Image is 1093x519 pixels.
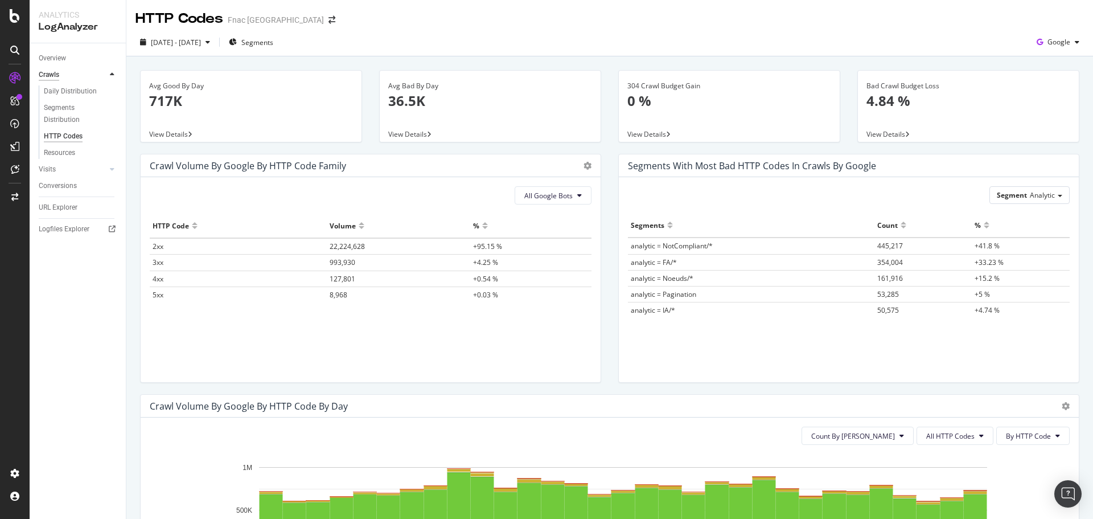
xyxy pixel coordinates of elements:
span: 22,224,628 [330,242,365,251]
a: Resources [44,147,118,159]
span: 993,930 [330,258,355,267]
p: 4.84 % [866,91,1070,111]
div: Bad Crawl Budget Loss [866,81,1070,91]
div: HTTP Code [153,216,189,235]
div: 304 Crawl Budget Gain [627,81,831,91]
div: gear [1062,402,1070,410]
text: 1M [243,464,252,472]
span: Analytic [1030,190,1055,200]
div: LogAnalyzer [39,21,117,34]
span: analytic = IA/* [631,305,675,315]
div: Volume [330,216,356,235]
button: By HTTP Code [996,427,1070,445]
div: Avg Good By Day [149,81,353,91]
span: View Details [866,129,905,139]
div: Fnac [GEOGRAPHIC_DATA] [228,14,324,26]
div: HTTP Codes [44,130,83,142]
div: HTTP Codes [135,9,223,28]
div: % [473,216,479,235]
a: Segments Distribution [44,102,118,126]
div: Daily Distribution [44,85,97,97]
span: 161,916 [877,273,903,283]
button: All Google Bots [515,186,591,205]
span: 3xx [153,258,163,267]
a: Logfiles Explorer [39,223,118,235]
span: 5xx [153,290,163,300]
div: % [975,216,981,234]
p: 0 % [627,91,831,111]
div: Conversions [39,180,77,192]
span: +33.23 % [975,258,1004,267]
span: Segment [997,190,1027,200]
span: Count By Day [811,431,895,441]
div: Avg Bad By Day [388,81,592,91]
button: Count By [PERSON_NAME] [802,427,914,445]
div: Resources [44,147,75,159]
div: Crawl Volume by google by HTTP Code by Day [150,401,348,412]
span: Google [1047,37,1070,47]
span: +0.54 % [473,274,498,284]
span: analytic = FA/* [631,258,677,267]
div: Segments with most bad HTTP codes in Crawls by google [628,160,876,171]
span: +15.2 % [975,273,1000,283]
span: +0.03 % [473,290,498,300]
a: Conversions [39,180,118,192]
p: 717K [149,91,353,111]
div: Segments Distribution [44,102,107,126]
div: Logfiles Explorer [39,223,89,235]
button: All HTTP Codes [917,427,993,445]
div: Crawl Volume by google by HTTP Code Family [150,160,346,171]
span: By HTTP Code [1006,431,1051,441]
span: All Google Bots [524,191,573,201]
div: URL Explorer [39,202,77,214]
span: +4.74 % [975,305,1000,315]
span: 8,968 [330,290,347,300]
span: 354,004 [877,258,903,267]
p: 36.5K [388,91,592,111]
span: 50,575 [877,305,899,315]
a: Visits [39,164,106,175]
a: Crawls [39,69,106,81]
a: Daily Distribution [44,85,118,97]
span: 445,217 [877,241,903,251]
span: +95.15 % [473,242,502,251]
button: Segments [224,33,278,51]
a: URL Explorer [39,202,118,214]
span: [DATE] - [DATE] [151,38,201,47]
span: +5 % [975,289,990,299]
span: analytic = NotCompliant/* [631,241,713,251]
span: View Details [388,129,427,139]
span: View Details [149,129,188,139]
span: +41.8 % [975,241,1000,251]
span: All HTTP Codes [926,431,975,441]
div: Crawls [39,69,59,81]
div: Count [877,216,898,234]
a: HTTP Codes [44,130,118,142]
button: Google [1032,33,1084,51]
div: Analytics [39,9,117,21]
div: Open Intercom Messenger [1054,480,1082,508]
div: Visits [39,164,56,175]
div: arrow-right-arrow-left [328,16,335,24]
text: 500K [236,506,252,514]
span: Segments [241,38,273,47]
span: 127,801 [330,274,355,284]
span: analytic = Noeuds/* [631,273,693,283]
div: Overview [39,52,66,64]
span: +4.25 % [473,258,498,267]
div: Segments [631,216,664,234]
span: 2xx [153,242,163,251]
span: analytic = Pagination [631,289,696,299]
span: 4xx [153,274,163,284]
a: Overview [39,52,118,64]
div: gear [584,162,591,170]
span: 53,285 [877,289,899,299]
button: [DATE] - [DATE] [135,33,215,51]
span: View Details [627,129,666,139]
